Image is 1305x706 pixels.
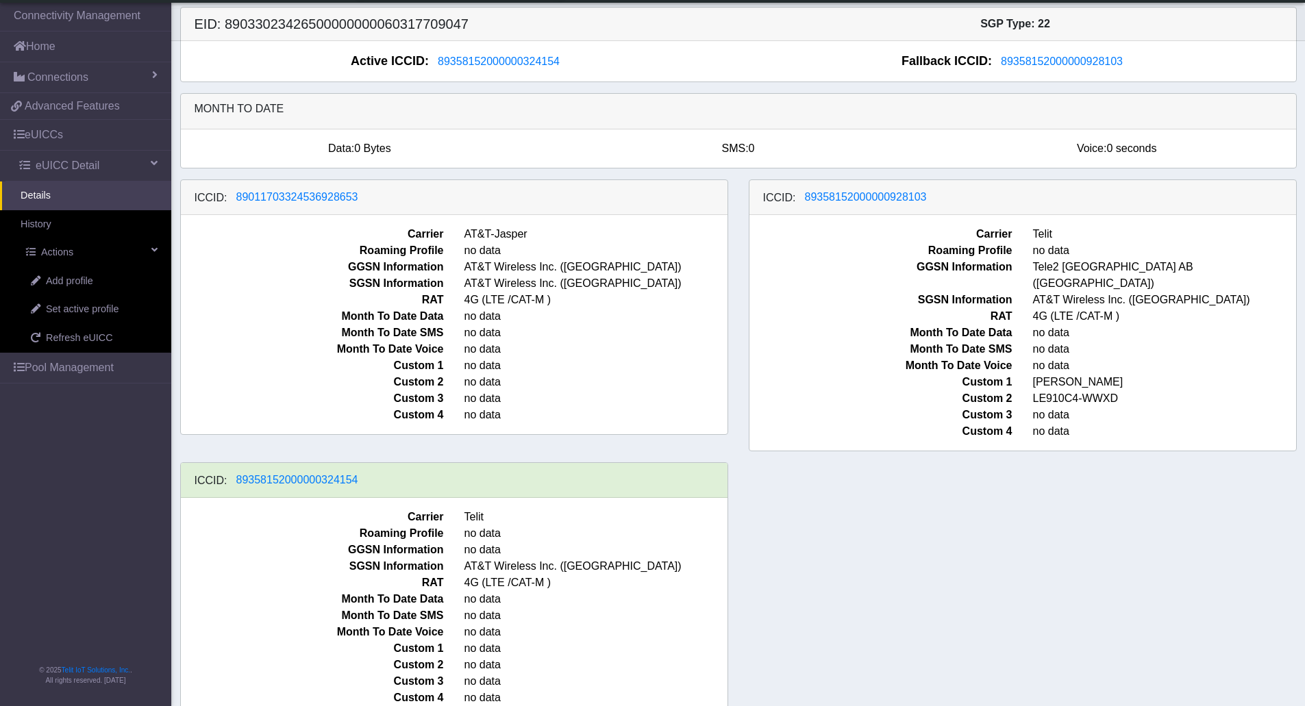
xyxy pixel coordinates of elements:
h5: EID: 89033023426500000000060317709047 [184,16,738,32]
span: 4G (LTE /CAT-M ) [454,292,738,308]
span: AT&T-Jasper [454,226,738,242]
span: Custom 1 [171,640,454,657]
a: Set active profile [10,295,171,324]
span: Custom 2 [171,374,454,390]
a: Telit IoT Solutions, Inc. [62,666,130,674]
span: RAT [739,308,1023,325]
span: no data [454,242,738,259]
button: 89358152000000324154 [227,471,367,489]
span: GGSN Information [171,259,454,275]
span: AT&T Wireless Inc. ([GEOGRAPHIC_DATA]) [454,259,738,275]
span: SGSN Information [171,558,454,575]
span: Month To Date SMS [739,341,1023,357]
button: 89358152000000928103 [796,188,936,206]
span: Roaming Profile [739,242,1023,259]
span: 89358152000000324154 [236,474,358,486]
span: Month To Date SMS [171,607,454,624]
h6: Month to date [195,102,1282,115]
span: Month To Date Voice [171,624,454,640]
span: Carrier [171,226,454,242]
span: Roaming Profile [171,242,454,259]
span: Connections [27,69,88,86]
span: SGP Type: 22 [980,18,1050,29]
span: Voice: [1077,142,1107,154]
span: AT&T Wireless Inc. ([GEOGRAPHIC_DATA]) [454,558,738,575]
span: eUICC Detail [36,157,99,174]
span: RAT [171,575,454,591]
a: Actions [5,238,171,267]
span: no data [454,525,738,542]
span: Month To Date Voice [739,357,1023,374]
span: 4G (LTE /CAT-M ) [454,575,738,591]
span: Actions [41,245,73,260]
span: SGSN Information [739,292,1023,308]
h6: ICCID: [195,474,227,487]
span: no data [454,542,738,558]
span: Add profile [46,274,93,289]
span: Month To Date SMS [171,325,454,341]
span: GGSN Information [739,259,1023,292]
button: 89358152000000324154 [429,53,569,71]
span: no data [454,673,738,690]
span: RAT [171,292,454,308]
span: Custom 1 [739,374,1023,390]
span: 89358152000000324154 [438,55,560,67]
span: Month To Date Data [171,591,454,607]
span: GGSN Information [171,542,454,558]
span: no data [454,407,738,423]
span: no data [454,690,738,706]
span: no data [454,325,738,341]
a: Refresh eUICC [10,324,171,353]
span: Refresh eUICC [46,331,113,346]
span: Month To Date Data [739,325,1023,341]
a: eUICC Detail [5,151,171,181]
span: Data: [328,142,354,154]
span: Telit [454,509,738,525]
span: no data [454,607,738,624]
span: SGSN Information [171,275,454,292]
span: 89358152000000928103 [1001,55,1123,67]
span: no data [454,624,738,640]
span: 0 Bytes [354,142,390,154]
span: no data [454,374,738,390]
span: Active ICCID: [351,52,429,71]
span: no data [454,390,738,407]
span: Custom 3 [171,390,454,407]
span: Fallback ICCID: [902,52,992,71]
span: Custom 4 [171,407,454,423]
span: SMS: [721,142,748,154]
span: AT&T Wireless Inc. ([GEOGRAPHIC_DATA]) [454,275,738,292]
span: Custom 2 [739,390,1023,407]
span: no data [454,357,738,374]
span: Carrier [739,226,1023,242]
span: no data [454,640,738,657]
span: Month To Date Voice [171,341,454,357]
span: 89011703324536928653 [236,191,358,203]
span: 0 [749,142,755,154]
span: Custom 2 [171,657,454,673]
button: 89358152000000928103 [992,53,1132,71]
h6: ICCID: [763,191,796,204]
span: no data [454,657,738,673]
button: 89011703324536928653 [227,188,367,206]
span: Custom 4 [739,423,1023,440]
span: 0 seconds [1106,142,1156,154]
a: Add profile [10,267,171,296]
span: Custom 1 [171,357,454,374]
span: no data [454,591,738,607]
span: Set active profile [46,302,119,317]
span: Advanced Features [25,98,120,114]
span: Custom 3 [739,407,1023,423]
span: Custom 3 [171,673,454,690]
span: Roaming Profile [171,525,454,542]
h6: ICCID: [195,191,227,204]
span: 89358152000000928103 [805,191,927,203]
span: Month To Date Data [171,308,454,325]
span: Carrier [171,509,454,525]
span: no data [454,341,738,357]
span: no data [454,308,738,325]
span: Custom 4 [171,690,454,706]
